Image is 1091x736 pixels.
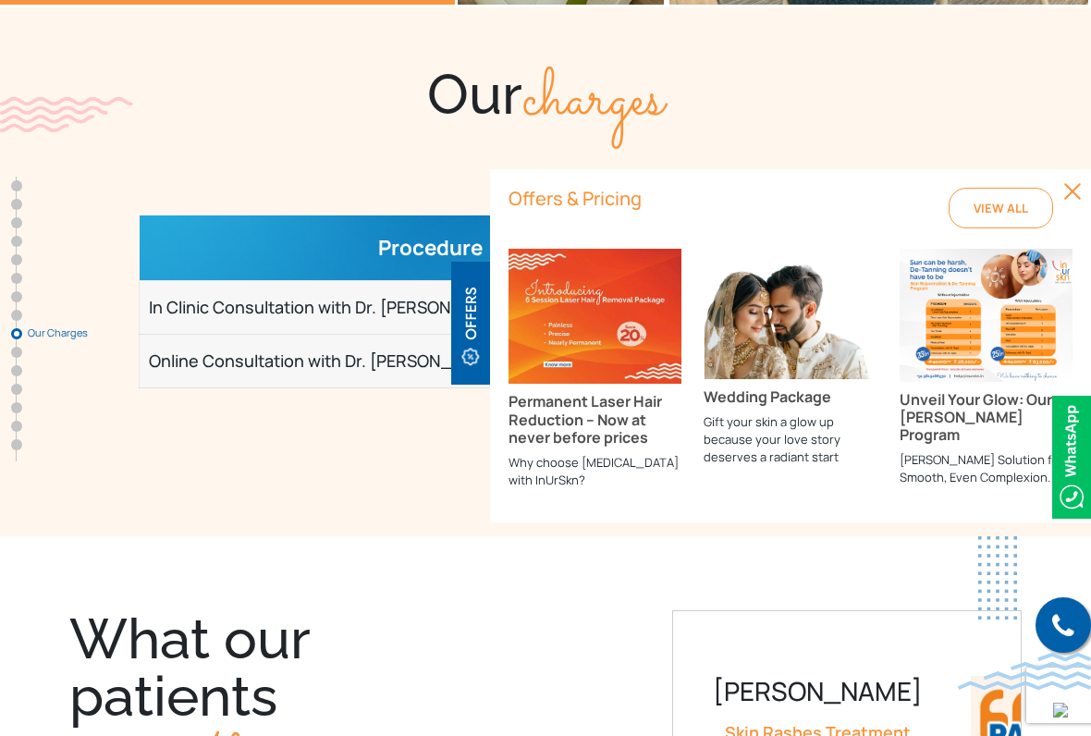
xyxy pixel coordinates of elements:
[704,388,876,406] h3: Wedding Package
[1063,182,1082,201] img: closedBt
[1053,703,1068,718] img: up-blue-arrow.svg
[900,249,1073,382] img: Unveil Your Glow: Our De-Tan Program
[900,303,1073,444] a: Unveil Your Glow: Our [PERSON_NAME] Program
[140,280,721,334] td: In Clinic Consultation with Dr. [PERSON_NAME]
[1052,396,1091,519] img: Whatsappicon
[509,188,926,210] h6: Offers & Pricing
[509,305,681,447] a: Permanent Laser Hair Reduction – Now at never before prices
[704,302,876,406] a: Wedding Package
[139,407,952,429] p: Pricing (Inclusive of taxes)
[451,262,490,385] img: offerBt
[509,394,681,448] h3: Permanent Laser Hair Reduction – Now at never before prices
[958,653,1091,690] img: bluewave
[978,536,1017,619] img: blueDots2
[509,454,681,489] p: Why choose [MEDICAL_DATA] with InUrSkn?
[11,328,22,339] a: Our Charges
[140,334,721,387] td: Online Consultation with Dr. [PERSON_NAME]
[704,249,876,378] img: Wedding Package
[522,52,664,149] span: charges
[949,188,1053,228] a: View All
[900,391,1073,445] h3: Unveil Your Glow: Our [PERSON_NAME] Program
[140,215,721,280] th: Procedure
[673,676,962,706] h3: [PERSON_NAME]
[28,327,120,338] span: Our Charges
[900,452,1073,487] p: [PERSON_NAME] Solution for Smooth, Even Complexion.
[974,200,1028,216] span: View All
[1052,446,1091,466] a: Whatsappicon
[704,413,876,466] p: Gift your skin a glow up because your love story deserves a radiant start
[509,249,681,384] img: Permanent Laser Hair Reduction – Now at never before prices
